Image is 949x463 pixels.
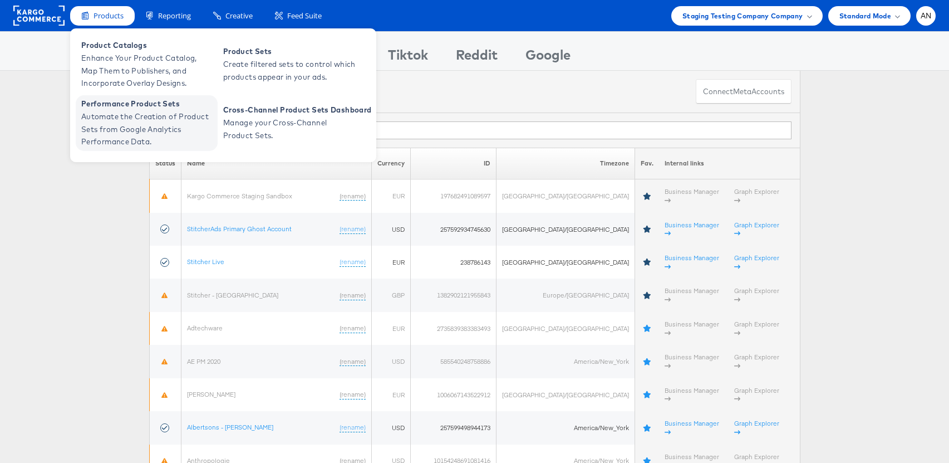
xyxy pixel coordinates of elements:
[734,386,779,403] a: Graph Explorer
[410,345,496,378] td: 585540248758886
[340,423,366,432] a: (rename)
[371,246,410,279] td: EUR
[496,246,635,279] td: [GEOGRAPHIC_DATA]/[GEOGRAPHIC_DATA]
[371,411,410,444] td: USD
[287,11,322,21] span: Feed Suite
[187,390,235,398] a: [PERSON_NAME]
[410,213,496,246] td: 257592934745630
[187,225,292,233] a: StitcherAds Primary Ghost Account
[81,110,215,148] span: Automate the Creation of Product Sets from Google Analytics Performance Data.
[340,225,366,234] a: (rename)
[371,179,410,213] td: EUR
[181,148,371,179] th: Name
[410,148,496,179] th: ID
[665,386,719,403] a: Business Manager
[371,148,410,179] th: Currency
[218,95,374,151] a: Cross-Channel Product Sets Dashboard Manage your Cross-Channel Product Sets.
[410,378,496,411] td: 1006067143522912
[223,104,371,116] span: Cross-Channel Product Sets Dashboard
[734,187,779,204] a: Graph Explorer
[665,353,719,370] a: Business Manager
[410,279,496,311] td: 1382902121955843
[410,411,496,444] td: 257599498944173
[410,179,496,213] td: 197682491089597
[81,98,215,110] span: Performance Product Sets
[218,37,360,92] a: Product Sets Create filtered sets to control which products appear in your ads.
[187,423,273,431] a: Albertsons - [PERSON_NAME]
[525,45,571,70] div: Google
[371,279,410,311] td: GBP
[496,411,635,444] td: America/New_York
[223,116,357,142] span: Manage your Cross-Channel Product Sets.
[696,79,791,104] button: ConnectmetaAccounts
[496,378,635,411] td: [GEOGRAPHIC_DATA]/[GEOGRAPHIC_DATA]
[665,187,719,204] a: Business Manager
[665,286,719,304] a: Business Manager
[839,10,891,22] span: Standard Mode
[371,213,410,246] td: USD
[410,312,496,345] td: 2735839383383493
[734,221,779,238] a: Graph Explorer
[371,378,410,411] td: EUR
[81,52,215,90] span: Enhance Your Product Catalog, Map Them to Publishers, and Incorporate Overlay Designs.
[665,221,719,238] a: Business Manager
[665,254,719,271] a: Business Manager
[81,39,215,52] span: Product Catalogs
[456,45,498,70] div: Reddit
[410,246,496,279] td: 238786143
[371,345,410,378] td: USD
[76,95,218,151] a: Performance Product Sets Automate the Creation of Product Sets from Google Analytics Performance ...
[225,11,253,21] span: Creative
[734,419,779,436] a: Graph Explorer
[682,10,803,22] span: Staging Testing Company Company
[223,45,357,58] span: Product Sets
[187,291,278,299] a: Stitcher - [GEOGRAPHIC_DATA]
[665,320,719,337] a: Business Manager
[496,213,635,246] td: [GEOGRAPHIC_DATA]/[GEOGRAPHIC_DATA]
[665,419,719,436] a: Business Manager
[340,291,366,300] a: (rename)
[340,357,366,367] a: (rename)
[496,312,635,345] td: [GEOGRAPHIC_DATA]/[GEOGRAPHIC_DATA]
[76,37,218,92] a: Product Catalogs Enhance Your Product Catalog, Map Them to Publishers, and Incorporate Overlay De...
[187,357,220,365] a: AE PM 2020
[223,58,357,84] span: Create filtered sets to control which products appear in your ads.
[371,312,410,345] td: EUR
[733,86,751,97] span: meta
[340,257,366,267] a: (rename)
[340,192,366,201] a: (rename)
[158,11,191,21] span: Reporting
[187,324,223,332] a: Adtechware
[340,324,366,333] a: (rename)
[734,286,779,304] a: Graph Explorer
[496,279,635,311] td: Europe/[GEOGRAPHIC_DATA]
[187,192,292,200] a: Kargo Commerce Staging Sandbox
[340,390,366,399] a: (rename)
[388,45,428,70] div: Tiktok
[496,148,635,179] th: Timezone
[496,179,635,213] td: [GEOGRAPHIC_DATA]/[GEOGRAPHIC_DATA]
[149,148,181,179] th: Status
[94,11,124,21] span: Products
[496,345,635,378] td: America/New_York
[734,320,779,337] a: Graph Explorer
[734,254,779,271] a: Graph Explorer
[187,257,224,266] a: Stitcher Live
[231,121,791,139] input: Filter
[734,353,779,370] a: Graph Explorer
[921,12,932,20] span: AN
